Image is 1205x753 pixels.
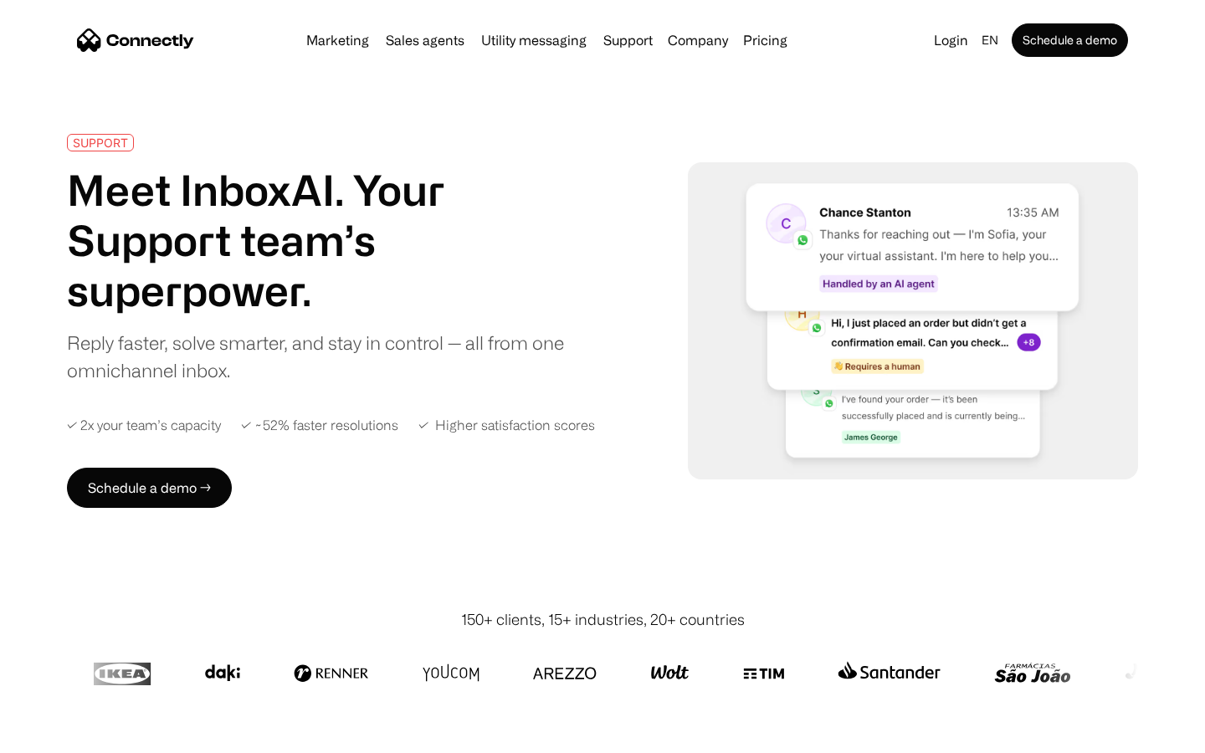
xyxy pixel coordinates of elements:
[1012,23,1128,57] a: Schedule a demo
[67,165,576,315] h1: Meet InboxAI. Your Support team’s superpower.
[668,28,728,52] div: Company
[982,28,998,52] div: en
[300,33,376,47] a: Marketing
[379,33,471,47] a: Sales agents
[241,417,398,433] div: ✓ ~52% faster resolutions
[73,136,128,149] div: SUPPORT
[927,28,975,52] a: Login
[597,33,659,47] a: Support
[461,608,745,631] div: 150+ clients, 15+ industries, 20+ countries
[474,33,593,47] a: Utility messaging
[736,33,794,47] a: Pricing
[418,417,595,433] div: ✓ Higher satisfaction scores
[67,417,221,433] div: ✓ 2x your team’s capacity
[33,724,100,747] ul: Language list
[17,722,100,747] aside: Language selected: English
[67,468,232,508] a: Schedule a demo →
[67,329,576,384] div: Reply faster, solve smarter, and stay in control — all from one omnichannel inbox.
